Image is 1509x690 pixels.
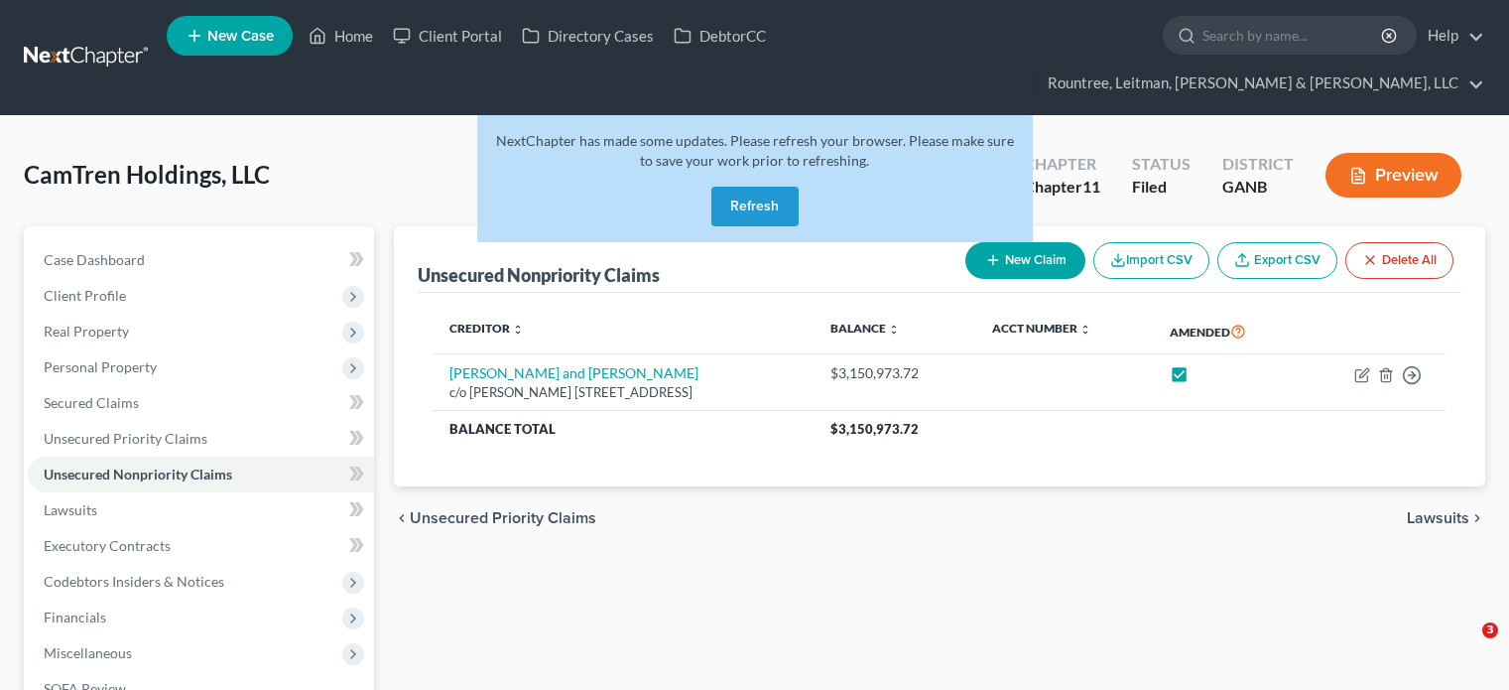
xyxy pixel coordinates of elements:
div: Unsecured Nonpriority Claims [418,263,660,287]
i: unfold_more [1079,324,1091,336]
span: Codebtors Insiders & Notices [44,573,224,590]
span: Lawsuits [44,501,97,518]
i: unfold_more [512,324,524,336]
span: New Case [207,29,274,44]
a: Case Dashboard [28,242,374,278]
span: CamTren Holdings, LLC [24,160,270,189]
span: 11 [1082,177,1100,196]
a: Balance unfold_more [830,321,900,336]
a: Client Portal [383,18,512,54]
button: New Claim [965,242,1085,279]
button: Refresh [711,187,799,226]
th: Balance Total [434,411,814,447]
span: Unsecured Nonpriority Claims [44,466,232,483]
span: Unsecured Priority Claims [44,430,207,447]
a: [PERSON_NAME] and [PERSON_NAME] [449,364,698,381]
span: 3 [1482,622,1498,638]
i: unfold_more [888,324,900,336]
div: Chapter [1024,176,1100,199]
a: Unsecured Nonpriority Claims [28,457,374,492]
button: Import CSV [1093,242,1209,279]
a: Help [1418,18,1484,54]
input: Search by name... [1202,17,1384,54]
a: Home [299,18,383,54]
div: District [1222,153,1294,176]
span: Lawsuits [1407,510,1469,526]
a: Export CSV [1217,242,1337,279]
a: Executory Contracts [28,528,374,564]
div: Status [1132,153,1191,176]
iframe: Intercom live chat [1442,622,1489,670]
a: Lawsuits [28,492,374,528]
div: Chapter [1024,153,1100,176]
button: Lawsuits chevron_right [1407,510,1485,526]
a: Directory Cases [512,18,664,54]
a: Acct Number unfold_more [992,321,1091,336]
i: chevron_left [394,510,410,526]
span: Case Dashboard [44,251,145,268]
span: Real Property [44,323,129,340]
span: Executory Contracts [44,537,171,554]
button: Delete All [1345,242,1453,279]
div: Filed [1132,176,1191,199]
a: Rountree, Leitman, [PERSON_NAME] & [PERSON_NAME], LLC [1038,66,1484,101]
a: Unsecured Priority Claims [28,421,374,457]
a: Secured Claims [28,385,374,421]
button: chevron_left Unsecured Priority Claims [394,510,596,526]
span: Unsecured Priority Claims [410,510,596,526]
a: DebtorCC [664,18,776,54]
th: Amended [1154,309,1301,354]
span: Financials [44,609,106,625]
span: Miscellaneous [44,644,132,661]
button: Preview [1325,153,1461,198]
div: $3,150,973.72 [830,363,961,383]
div: c/o [PERSON_NAME] [STREET_ADDRESS] [449,383,798,402]
div: GANB [1222,176,1294,199]
i: chevron_right [1469,510,1485,526]
span: $3,150,973.72 [830,421,919,437]
span: Secured Claims [44,394,139,411]
a: Creditor unfold_more [449,321,524,336]
span: NextChapter has made some updates. Please refresh your browser. Please make sure to save your wor... [496,132,1014,169]
span: Personal Property [44,358,157,375]
span: Client Profile [44,287,126,304]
